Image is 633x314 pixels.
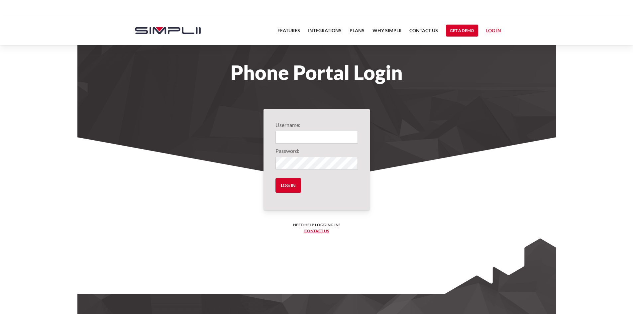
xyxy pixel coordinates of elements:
[409,27,438,39] a: Contact US
[446,25,478,37] a: Get a Demo
[372,27,401,39] a: Why Simplii
[135,27,201,34] img: Simplii
[304,228,329,233] a: Contact us
[275,178,301,193] input: Log in
[275,121,358,198] form: Login
[350,27,365,39] a: Plans
[277,27,300,39] a: Features
[128,16,201,45] a: home
[275,121,358,129] label: Username:
[128,65,505,80] h1: Phone Portal Login
[275,147,358,155] label: Password:
[308,27,342,39] a: Integrations
[486,27,501,37] a: Log in
[293,222,340,234] h6: Need help logging in? ‍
